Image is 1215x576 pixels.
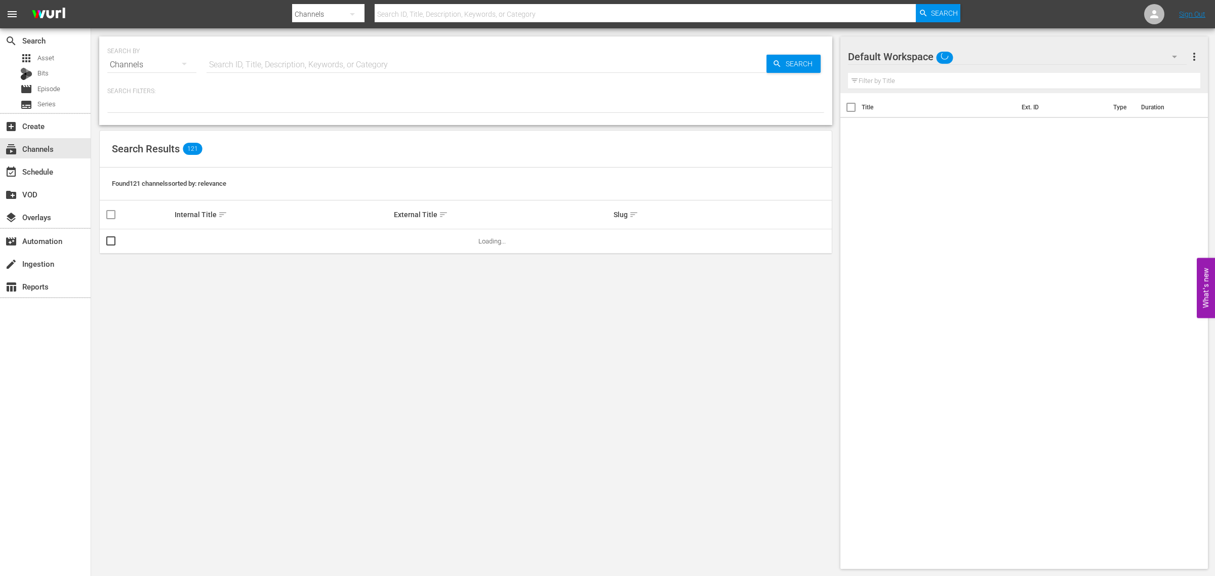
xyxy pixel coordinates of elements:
button: Search [916,4,960,22]
div: Bits [20,68,32,80]
th: Duration [1135,93,1196,121]
span: Episode [20,83,32,95]
span: more_vert [1188,51,1200,63]
span: Asset [37,53,54,63]
span: menu [6,8,18,20]
span: Create [5,120,17,133]
span: Schedule [5,166,17,178]
div: Default Workspace [848,43,1187,71]
span: Bits [37,68,49,78]
button: more_vert [1188,45,1200,69]
span: sort [218,210,227,219]
span: sort [439,210,448,219]
span: Found 121 channels sorted by: relevance [112,180,226,187]
span: Channels [5,143,17,155]
th: Ext. ID [1016,93,1108,121]
span: Loading... [478,237,506,245]
span: 121 [183,143,202,155]
span: Search [5,35,17,47]
th: Title [862,93,1016,121]
p: Search Filters: [107,87,824,96]
span: Search [782,55,821,73]
span: Series [37,99,56,109]
div: Channels [107,51,196,79]
span: sort [629,210,638,219]
span: Search [931,4,958,22]
img: ans4CAIJ8jUAAAAAAAAAAAAAAAAAAAAAAAAgQb4GAAAAAAAAAAAAAAAAAAAAAAAAJMjXAAAAAAAAAAAAAAAAAAAAAAAAgAT5G... [24,3,73,26]
div: Slug [614,209,830,221]
span: Overlays [5,212,17,224]
th: Type [1107,93,1135,121]
span: Series [20,99,32,111]
div: Internal Title [175,209,391,221]
span: Episode [37,84,60,94]
span: Asset [20,52,32,64]
span: Search Results [112,143,180,155]
button: Open Feedback Widget [1197,258,1215,318]
a: Sign Out [1179,10,1205,18]
span: Reports [5,281,17,293]
span: VOD [5,189,17,201]
div: External Title [394,209,611,221]
button: Search [766,55,821,73]
span: Automation [5,235,17,248]
span: Ingestion [5,258,17,270]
